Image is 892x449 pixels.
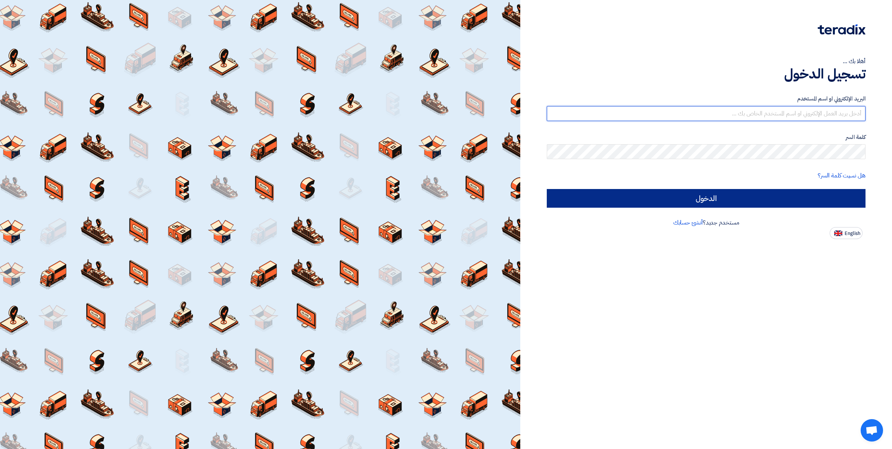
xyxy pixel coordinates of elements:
input: أدخل بريد العمل الإلكتروني او اسم المستخدم الخاص بك ... [547,106,866,121]
img: en-US.png [834,230,842,236]
a: هل نسيت كلمة السر؟ [818,171,866,180]
button: English [830,227,863,239]
div: Open chat [861,419,883,442]
img: Teradix logo [818,24,866,35]
h1: تسجيل الدخول [547,66,866,82]
div: مستخدم جديد؟ [547,218,866,227]
span: English [845,231,860,236]
input: الدخول [547,189,866,208]
div: أهلا بك ... [547,57,866,66]
label: كلمة السر [547,133,866,142]
a: أنشئ حسابك [673,218,703,227]
label: البريد الإلكتروني او اسم المستخدم [547,95,866,103]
